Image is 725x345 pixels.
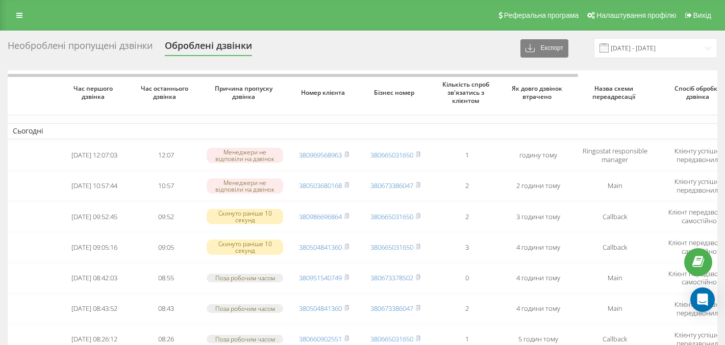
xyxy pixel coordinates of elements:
td: 08:55 [130,263,202,292]
td: 3 години тому [503,202,574,231]
td: 09:05 [130,233,202,261]
a: 380665031650 [370,150,413,160]
td: [DATE] 09:52:45 [59,202,130,231]
a: 380504841360 [299,243,342,252]
a: 380986696864 [299,212,342,221]
td: [DATE] 09:05:16 [59,233,130,261]
td: Main [574,172,656,200]
div: Менеджери не відповіли на дзвінок [207,178,283,194]
span: Реферальна програма [504,11,579,19]
td: [DATE] 08:42:03 [59,263,130,292]
div: Менеджери не відповіли на дзвінок [207,148,283,163]
td: 3 [431,233,503,261]
td: 08:43 [130,295,202,323]
td: Callback [574,202,656,231]
td: [DATE] 10:57:44 [59,172,130,200]
td: 12:07 [130,141,202,170]
span: Бізнес номер [368,89,423,97]
button: Експорт [520,39,568,58]
td: 4 години тому [503,295,574,323]
div: Поза робочим часом [207,304,283,313]
td: Callback [574,233,656,261]
span: Вихід [693,11,711,19]
a: 380673386047 [370,181,413,190]
td: 4 години тому [503,233,574,261]
td: 2 [431,295,503,323]
a: 380951540749 [299,273,342,282]
td: Ringostat responsible manager [574,141,656,170]
div: Оброблені дзвінки [165,40,252,56]
td: 2 години тому [503,172,574,200]
td: годину тому [503,141,574,170]
span: Як довго дзвінок втрачено [511,85,566,100]
td: 0 [431,263,503,292]
span: Налаштування профілю [596,11,676,19]
div: Поза робочим часом [207,274,283,282]
a: 380665031650 [370,212,413,221]
span: Причина пропуску дзвінка [211,85,280,100]
td: 2 [431,202,503,231]
a: 380660902551 [299,334,342,343]
td: Main [574,295,656,323]
td: 4 години тому [503,263,574,292]
a: 380503680168 [299,181,342,190]
div: Open Intercom Messenger [690,287,715,312]
td: 2 [431,172,503,200]
a: 380504841360 [299,304,342,313]
div: Необроблені пропущені дзвінки [8,40,153,56]
td: 09:52 [130,202,202,231]
span: Назва схеми переадресації [583,85,647,100]
span: Номер клієнта [296,89,352,97]
span: Час першого дзвінка [67,85,122,100]
span: Час останнього дзвінка [138,85,193,100]
span: Кількість спроб зв'язатись з клієнтом [439,81,494,104]
td: [DATE] 08:43:52 [59,295,130,323]
a: 380665031650 [370,334,413,343]
td: 1 [431,141,503,170]
div: Скинуто раніше 10 секунд [207,209,283,224]
a: 380673378502 [370,273,413,282]
div: Поза робочим часом [207,335,283,343]
a: 380969568963 [299,150,342,160]
td: [DATE] 12:07:03 [59,141,130,170]
td: 10:57 [130,172,202,200]
div: Скинуто раніше 10 секунд [207,240,283,255]
td: Main [574,263,656,292]
a: 380673386047 [370,304,413,313]
a: 380665031650 [370,243,413,252]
